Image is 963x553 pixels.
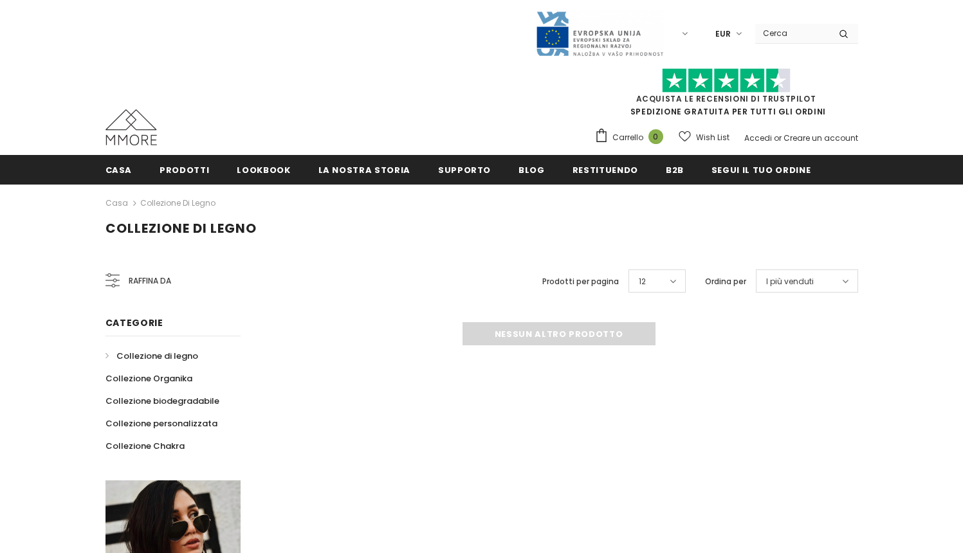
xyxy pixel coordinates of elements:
[648,129,663,144] span: 0
[711,164,811,176] span: Segui il tuo ordine
[140,197,216,208] a: Collezione di legno
[160,164,209,176] span: Prodotti
[666,164,684,176] span: B2B
[766,275,814,288] span: I più venduti
[696,131,729,144] span: Wish List
[755,24,829,42] input: Search Site
[438,155,491,184] a: supporto
[639,275,646,288] span: 12
[237,155,290,184] a: Lookbook
[666,155,684,184] a: B2B
[679,126,729,149] a: Wish List
[105,155,133,184] a: Casa
[518,155,545,184] a: Blog
[744,132,772,143] a: Accedi
[105,372,192,385] span: Collezione Organika
[116,350,198,362] span: Collezione di legno
[318,155,410,184] a: La nostra storia
[105,195,128,211] a: Casa
[129,274,171,288] span: Raffina da
[662,68,791,93] img: Fidati di Pilot Stars
[774,132,782,143] span: or
[612,131,643,144] span: Carrello
[105,164,133,176] span: Casa
[542,275,619,288] label: Prodotti per pagina
[573,164,638,176] span: Restituendo
[160,155,209,184] a: Prodotti
[518,164,545,176] span: Blog
[105,367,192,390] a: Collezione Organika
[105,435,185,457] a: Collezione Chakra
[784,132,858,143] a: Creare un account
[573,155,638,184] a: Restituendo
[636,93,816,104] a: Acquista le recensioni di TrustPilot
[594,74,858,117] span: SPEDIZIONE GRATUITA PER TUTTI GLI ORDINI
[535,28,664,39] a: Javni Razpis
[105,440,185,452] span: Collezione Chakra
[438,164,491,176] span: supporto
[105,390,219,412] a: Collezione biodegradabile
[705,275,746,288] label: Ordina per
[105,412,217,435] a: Collezione personalizzata
[237,164,290,176] span: Lookbook
[105,316,163,329] span: Categorie
[715,28,731,41] span: EUR
[318,164,410,176] span: La nostra storia
[105,109,157,145] img: Casi MMORE
[105,395,219,407] span: Collezione biodegradabile
[535,10,664,57] img: Javni Razpis
[594,128,670,147] a: Carrello 0
[105,417,217,430] span: Collezione personalizzata
[711,155,811,184] a: Segui il tuo ordine
[105,219,257,237] span: Collezione di legno
[105,345,198,367] a: Collezione di legno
